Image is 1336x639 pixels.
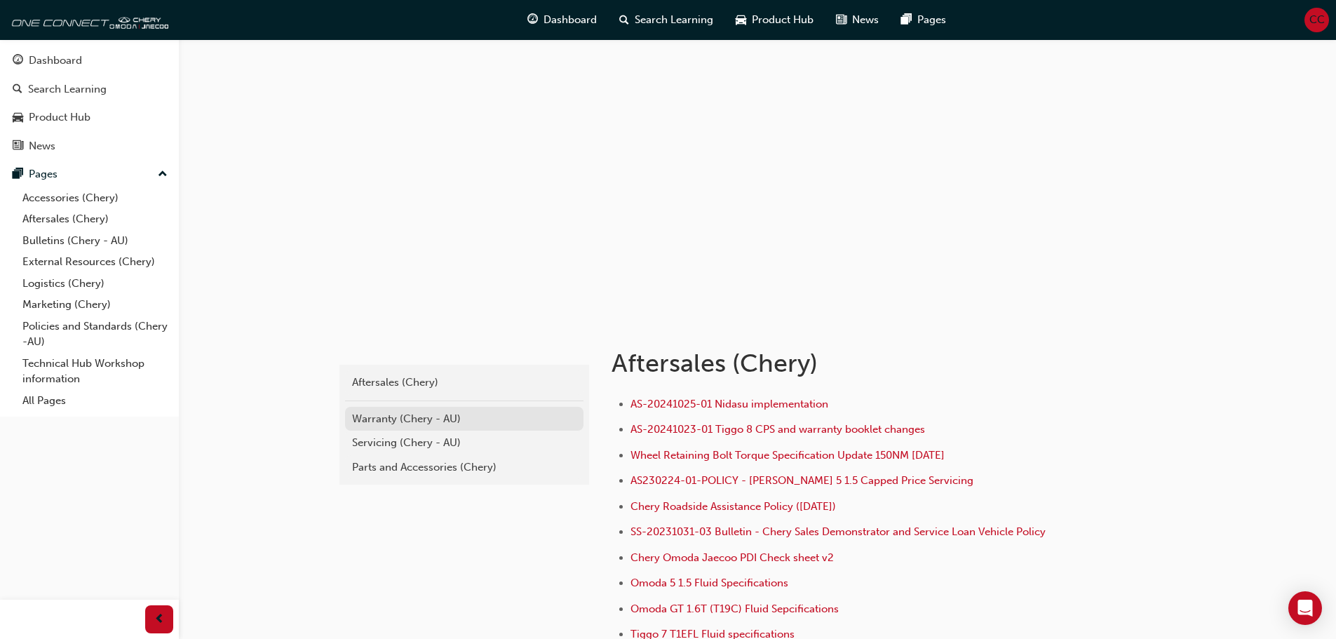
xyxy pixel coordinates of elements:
a: Omoda GT 1.6T (T19C) Fluid Sepcifications [630,603,839,615]
a: Product Hub [6,105,173,130]
span: Dashboard [544,12,597,28]
div: Pages [29,166,58,182]
div: Search Learning [28,81,107,97]
button: Pages [6,161,173,187]
span: guage-icon [527,11,538,29]
span: car-icon [13,112,23,124]
span: Product Hub [752,12,814,28]
a: Parts and Accessories (Chery) [345,455,583,480]
span: news-icon [13,140,23,153]
a: search-iconSearch Learning [608,6,724,34]
a: AS-20241025-01 Nidasu implementation [630,398,828,410]
img: oneconnect [7,6,168,34]
span: CC [1309,12,1325,28]
a: Bulletins (Chery - AU) [17,230,173,252]
button: DashboardSearch LearningProduct HubNews [6,45,173,161]
div: Dashboard [29,53,82,69]
a: Aftersales (Chery) [17,208,173,230]
div: Product Hub [29,109,90,126]
a: Omoda 5 1.5 Fluid Specifications [630,577,788,589]
span: guage-icon [13,55,23,67]
a: Dashboard [6,48,173,74]
span: prev-icon [154,611,165,628]
div: Open Intercom Messenger [1288,591,1322,625]
div: Parts and Accessories (Chery) [352,459,576,476]
a: Logistics (Chery) [17,273,173,295]
a: guage-iconDashboard [516,6,608,34]
span: car-icon [736,11,746,29]
a: Marketing (Chery) [17,294,173,316]
a: Accessories (Chery) [17,187,173,209]
a: SS-20231031-03 Bulletin - Chery Sales Demonstrator and Service Loan Vehicle Policy [630,525,1046,538]
span: Pages [917,12,946,28]
span: News [852,12,879,28]
a: Search Learning [6,76,173,102]
div: Servicing (Chery - AU) [352,435,576,451]
a: Technical Hub Workshop information [17,353,173,390]
a: Servicing (Chery - AU) [345,431,583,455]
span: pages-icon [901,11,912,29]
a: Aftersales (Chery) [345,370,583,395]
a: news-iconNews [825,6,890,34]
a: pages-iconPages [890,6,957,34]
span: search-icon [13,83,22,96]
div: Aftersales (Chery) [352,375,576,391]
button: CC [1304,8,1329,32]
div: Warranty (Chery - AU) [352,411,576,427]
a: AS230224-01-POLICY - [PERSON_NAME] 5 1.5 Capped Price Servicing [630,474,973,487]
a: All Pages [17,390,173,412]
a: Chery Roadside Assistance Policy ([DATE]) [630,500,836,513]
a: Policies and Standards (Chery -AU) [17,316,173,353]
span: pages-icon [13,168,23,181]
span: search-icon [619,11,629,29]
a: External Resources (Chery) [17,251,173,273]
h1: Aftersales (Chery) [612,348,1072,379]
a: car-iconProduct Hub [724,6,825,34]
span: news-icon [836,11,846,29]
a: Warranty (Chery - AU) [345,407,583,431]
div: News [29,138,55,154]
a: News [6,133,173,159]
span: up-icon [158,166,168,184]
a: Wheel Retaining Bolt Torque Specification Update 150NM [DATE] [630,449,945,462]
a: Chery Omoda Jaecoo PDI Check sheet v2 [630,551,834,564]
span: Search Learning [635,12,713,28]
a: AS-20241023-01 Tiggo 8 CPS and warranty booklet changes [630,423,925,436]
